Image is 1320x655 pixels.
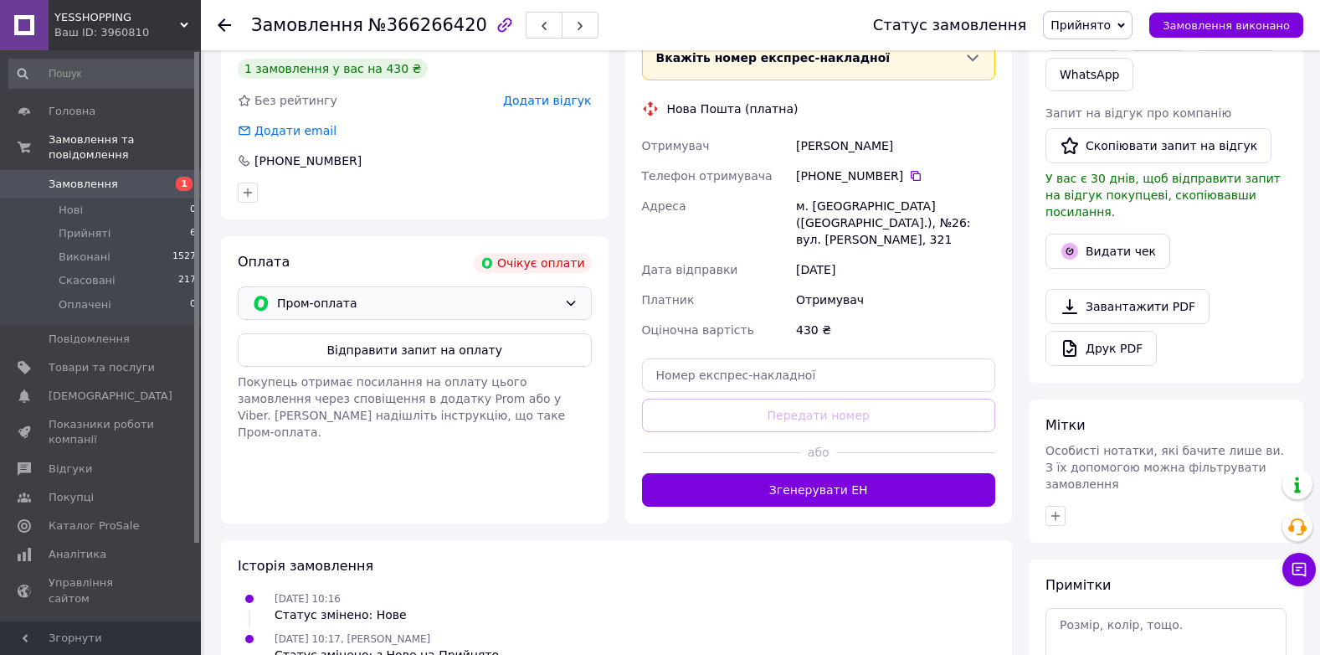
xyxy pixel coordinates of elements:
[1045,172,1281,219] span: У вас є 30 днів, щоб відправити запит на відгук покупцеві, скопіювавши посилання.
[277,294,557,312] span: Пром-оплата
[238,254,290,270] span: Оплата
[253,152,363,169] div: [PHONE_NUMBER]
[1282,553,1316,586] button: Чат з покупцем
[368,15,487,35] span: №366266420
[793,255,999,285] div: [DATE]
[253,122,338,139] div: Додати email
[1163,19,1290,32] span: Замовлення виконано
[1045,444,1284,491] span: Особисті нотатки, які бачите лише ви. З їх допомогою можна фільтрувати замовлення
[54,25,201,40] div: Ваш ID: 3960810
[796,168,995,184] div: [PHONE_NUMBER]
[54,10,180,25] span: YESSHOPPING
[474,253,592,273] div: Очікує оплати
[238,333,592,367] button: Відправити запит на оплату
[8,59,198,89] input: Пошук
[873,17,1027,34] div: Статус замовлення
[642,323,754,337] span: Оціночна вартість
[59,226,110,241] span: Прийняті
[275,606,407,623] div: Статус змінено: Нове
[49,389,172,404] span: [DEMOGRAPHIC_DATA]
[1045,417,1086,433] span: Мітки
[801,444,836,461] span: або
[793,131,999,161] div: [PERSON_NAME]
[1149,13,1303,38] button: Замовлення виконано
[254,94,337,107] span: Без рейтингу
[49,177,118,192] span: Замовлення
[59,203,83,218] span: Нові
[190,203,196,218] span: 0
[49,104,95,119] span: Головна
[1050,18,1111,32] span: Прийнято
[642,293,695,307] span: Платник
[172,250,196,265] span: 1527
[59,273,116,288] span: Скасовані
[793,315,999,345] div: 430 ₴
[1045,106,1231,120] span: Запит на відгук про компанію
[642,473,996,507] button: Згенерувати ЕН
[642,358,996,392] input: Номер експрес-накладної
[238,375,565,439] span: Покупець отримає посилання на оплату цього замовлення через сповіщення в додатку Prom або у Viber...
[275,593,341,605] span: [DATE] 10:16
[49,462,92,477] span: Відгуки
[663,101,803,117] div: Нова Пошта (платна)
[793,285,999,315] div: Отримувач
[238,558,373,574] span: Історія замовлення
[49,332,130,347] span: Повідомлення
[1045,331,1157,366] a: Друк PDF
[642,263,738,276] span: Дата відправки
[49,360,155,375] span: Товари та послуги
[251,15,363,35] span: Замовлення
[49,575,155,606] span: Управління сайтом
[49,620,155,650] span: Гаманець компанії
[1045,58,1133,91] a: WhatsApp
[1045,234,1170,269] button: Видати чек
[642,199,686,213] span: Адреса
[59,250,110,265] span: Виконані
[49,132,201,162] span: Замовлення та повідомлення
[656,51,891,64] span: Вкажіть номер експрес-накладної
[642,139,710,152] span: Отримувач
[176,177,193,191] span: 1
[1045,289,1210,324] a: Завантажити PDF
[642,169,773,183] span: Телефон отримувача
[190,297,196,312] span: 0
[49,518,139,534] span: Каталог ProSale
[59,297,111,312] span: Оплачені
[238,59,428,79] div: 1 замовлення у вас на 430 ₴
[49,417,155,447] span: Показники роботи компанії
[178,273,196,288] span: 217
[793,191,999,255] div: м. [GEOGRAPHIC_DATA] ([GEOGRAPHIC_DATA].), №26: вул. [PERSON_NAME], 321
[190,226,196,241] span: 6
[275,633,430,645] span: [DATE] 10:17, [PERSON_NAME]
[1045,577,1111,593] span: Примітки
[236,122,338,139] div: Додати email
[1045,128,1271,163] button: Скопіювати запит на відгук
[503,94,591,107] span: Додати відгук
[218,17,231,34] div: Повернутися назад
[49,490,94,505] span: Покупці
[49,547,106,562] span: Аналітика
